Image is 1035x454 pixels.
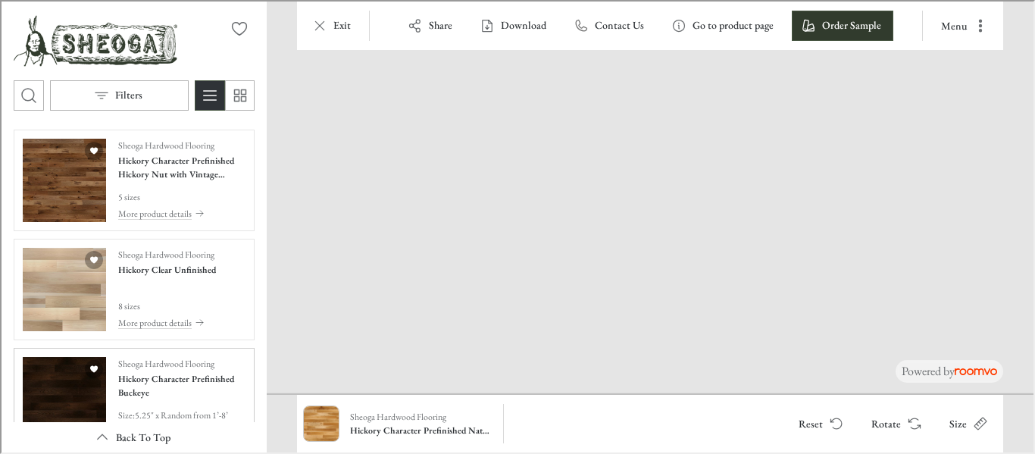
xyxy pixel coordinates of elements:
button: Rotate Surface [858,407,930,437]
button: Show details for Hickory Character Prefinished Natural [344,404,496,440]
p: Contact Us [593,17,643,32]
h4: Hickory Character Prefinished Hickory Nut with Vintage Charm Texture [117,152,244,180]
button: Add Hickory Character Prefinished Hickory Nut with Vintage Charm Texture to favorites [83,140,102,158]
p: More product details [117,205,190,219]
p: 8 sizes [117,298,214,312]
p: Download [499,17,545,32]
button: Contact Us [563,9,655,39]
div: The visualizer is powered by Roomvo. [900,362,996,378]
div: See Hickory Character Prefinished Hickory Nut with Vintage Charm Texture in the room [12,128,253,230]
img: Logo representing Sheoga Hardwood Flooring. [12,12,176,67]
p: Order Sample [821,17,880,32]
button: Open search box [12,79,42,109]
button: More product details [117,204,244,221]
button: Share [397,9,463,39]
button: More actions [927,9,996,39]
button: Add Hickory Clear Unfinished to favorites [83,249,102,268]
button: Switch to simple view [223,79,253,109]
img: Hickory Character Prefinished Buckeye. Link opens in a new window. [21,355,105,439]
a: Go to Sheoga Hardwood Flooring's website. [12,12,176,67]
button: Switch to detail view [193,79,224,109]
img: Hickory Clear Unfinished. Link opens in a new window. [21,246,105,330]
p: Share [427,17,451,32]
h6: Hickory Character Prefinished Natural [349,422,491,436]
div: See Hickory Character Prefinished Buckeye in the room [12,346,253,448]
h4: Hickory Clear Unfinished [117,261,214,275]
p: Size : [117,407,133,421]
div: Product List Mode Selector [193,79,253,109]
button: More product details [117,313,214,330]
button: Open the filters menu [48,79,187,109]
p: Go to product page [691,17,772,32]
button: Go to product page [661,9,784,39]
p: Sheoga Hardwood Flooring [349,409,445,422]
p: Filters [114,86,141,102]
button: Scroll back to the beginning [12,421,253,451]
p: Sheoga Hardwood Flooring [117,355,213,369]
button: Add Hickory Character Prefinished Buckeye to favorites [83,359,102,377]
p: 5.25" x Random from 1’-8’ [133,407,227,421]
img: Hickory Character Prefinished Natural [302,405,337,440]
button: Open size menu [936,407,996,437]
button: Reset product [785,407,852,437]
p: Sheoga Hardwood Flooring [117,137,213,151]
div: See Hickory Clear Unfinished in the room [12,237,253,339]
img: Hickory Character Prefinished Hickory Nut with Vintage Charm Texture. Link opens in a new window. [21,137,105,221]
h4: Hickory Character Prefinished Buckeye [117,371,244,398]
img: roomvo_wordmark.svg [953,367,996,374]
button: Exit [302,9,361,39]
button: No favorites [223,12,253,42]
p: 5 sizes [117,189,244,202]
p: Exit [332,17,349,32]
p: Sheoga Hardwood Flooring [117,246,213,260]
button: Order Sample [790,9,892,39]
button: Download [469,9,557,39]
p: Powered by [900,362,996,378]
p: More product details [117,315,190,328]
